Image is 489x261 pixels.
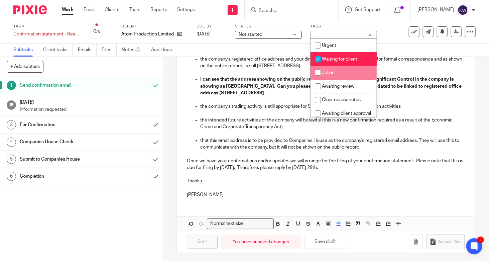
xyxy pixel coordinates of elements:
a: Settings [177,6,195,13]
button: + Add subtask [7,61,43,72]
span: Clear review notes [322,97,361,102]
img: Pixie [13,5,47,14]
a: Team [129,6,140,13]
label: Task [13,24,80,29]
a: Notes (0) [122,43,146,57]
span: Not started [239,32,262,37]
p: Thanks [187,171,465,185]
span: Normal text size [209,220,245,227]
p: the intended future activities of the company will be lawful (this is a new confirmation required... [200,117,465,130]
p: the company's trading activity is still appropriate for SIC code 59112 - Video production activities [200,103,465,110]
a: Clients [105,6,119,13]
h1: For Confirmation [20,120,102,130]
input: Search for option [246,220,270,227]
strong: I can see that the address showing on the public record for you as a Person of Significant Contro... [200,77,463,95]
a: Work [62,6,74,13]
label: Client [121,24,188,29]
a: Files [102,43,117,57]
a: Audit logs [151,43,177,57]
h1: Submit to Companies House [20,154,102,164]
p: that this email address is to be provided to Companies House as the company's registered email ad... [200,137,465,151]
span: Get Support [355,7,380,12]
div: 4 [7,138,16,147]
button: Request files [426,235,465,250]
span: Awaiting client approval [322,111,371,116]
p: Atom Production Limited [121,31,174,37]
div: Confirmation statement - Reach [13,31,80,37]
label: Status [235,24,302,29]
div: Search for option [207,219,274,229]
p: Information requested [20,106,156,113]
div: 3 [7,120,16,129]
button: Save draft [304,235,346,249]
small: /6 [96,30,100,34]
input: Sent [187,235,218,249]
input: Search [258,8,318,14]
p: the company's registered office address and your director's serviced office address (for formal c... [200,56,465,70]
div: 1 [7,81,16,90]
a: Email [84,6,95,13]
label: Due by [197,24,227,29]
div: 2 [477,237,484,243]
span: Request files [438,239,461,245]
a: Subtasks [13,43,38,57]
span: Awaiting review [322,84,354,89]
label: Tags [310,24,377,29]
a: Client tasks [43,43,73,57]
h1: Companies House Check [20,137,102,147]
a: Reports [150,6,167,13]
a: Emails [78,43,97,57]
h1: Send confirmation email [20,80,102,90]
h1: Completion [20,171,102,181]
p: [PERSON_NAME] [417,6,454,13]
span: Urgent [322,43,336,48]
p: Once we have your confirmations and/or updates we will arrange for the filing of your confirmatio... [187,158,465,171]
div: 5 [7,155,16,164]
div: 0 [93,28,100,35]
span: Job in [322,70,335,75]
p: [PERSON_NAME] [187,191,465,198]
div: 6 [7,172,16,181]
h1: [DATE] [20,97,156,106]
span: [DATE] [197,32,211,36]
span: Waiting for client [322,57,357,62]
img: svg%3E [458,5,468,15]
div: You have unsaved changes [221,235,301,249]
